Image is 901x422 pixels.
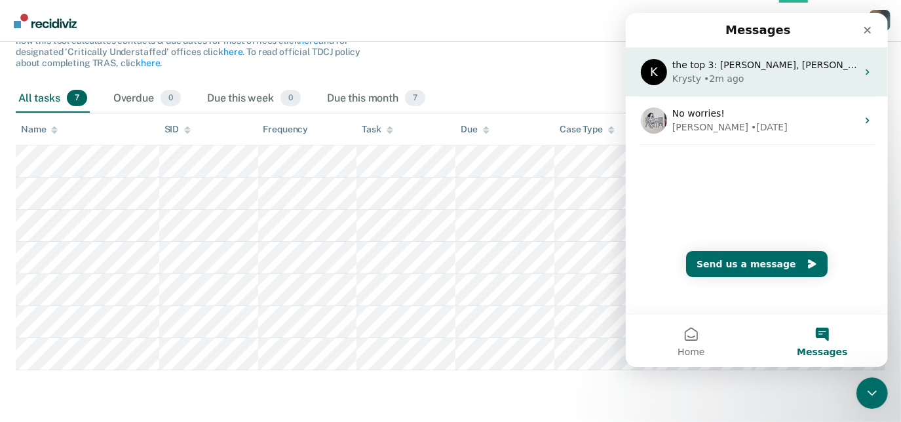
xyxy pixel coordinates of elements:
[324,85,428,113] div: Due this month7
[21,124,58,135] div: Name
[870,10,891,31] button: Profile dropdown button
[461,124,489,135] div: Due
[870,10,891,31] div: K T
[204,85,303,113] div: Due this week0
[47,95,99,105] span: No worries!
[15,94,41,121] img: Profile image for Kim
[161,90,181,107] span: 0
[16,85,90,113] div: All tasks7
[67,90,87,107] span: 7
[164,124,191,135] div: SID
[52,334,79,343] span: Home
[280,90,301,107] span: 0
[626,13,888,367] iframe: Intercom live chat
[47,59,75,73] div: Krysty
[856,377,888,409] iframe: Intercom live chat
[131,301,262,354] button: Messages
[141,58,160,68] a: here
[362,124,393,135] div: Task
[111,85,183,113] div: Overdue0
[171,334,221,343] span: Messages
[223,47,242,57] a: here
[405,90,425,107] span: 7
[125,107,162,121] div: • [DATE]
[16,14,361,68] span: The clients listed below have upcoming requirements due this month that have not yet been complet...
[47,107,123,121] div: [PERSON_NAME]
[560,124,615,135] div: Case Type
[263,124,309,135] div: Frequency
[78,59,118,73] div: • 2m ago
[60,238,202,264] button: Send us a message
[14,14,77,28] img: Recidiviz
